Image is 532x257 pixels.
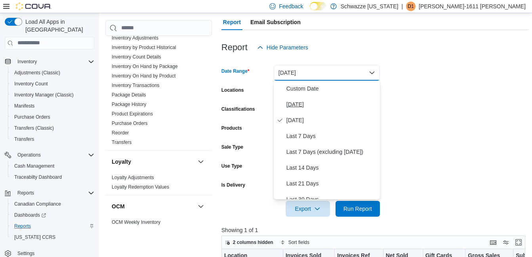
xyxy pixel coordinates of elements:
[233,239,273,246] span: 2 columns hidden
[17,152,41,158] span: Operations
[343,205,372,213] span: Run Report
[8,210,97,221] a: Dashboards
[11,101,38,111] a: Manifests
[112,35,158,40] a: Inventory Adjustments
[11,221,94,231] span: Reports
[11,79,51,89] a: Inventory Count
[14,114,50,120] span: Purchase Orders
[221,144,243,150] label: Sale Type
[11,90,94,100] span: Inventory Manager (Classic)
[11,221,34,231] a: Reports
[112,174,154,180] a: Loyalty Adjustments
[488,238,498,247] button: Keyboard shortcuts
[221,125,242,131] label: Products
[221,182,245,188] label: Is Delivery
[286,115,377,125] span: [DATE]
[11,199,64,209] a: Canadian Compliance
[14,57,40,66] button: Inventory
[221,226,528,234] p: Showing 1 of 1
[112,82,160,88] a: Inventory Transactions
[112,91,146,98] span: Package Details
[8,78,97,89] button: Inventory Count
[8,221,97,232] button: Reports
[514,238,523,247] button: Enter fullscreen
[112,120,148,126] span: Purchase Orders
[14,188,94,198] span: Reports
[14,150,44,160] button: Operations
[112,219,160,225] a: OCM Weekly Inventory
[105,33,212,150] div: Inventory
[8,134,97,145] button: Transfers
[223,14,241,30] span: Report
[11,161,94,171] span: Cash Management
[8,172,97,183] button: Traceabilty Dashboard
[11,199,94,209] span: Canadian Compliance
[274,65,380,81] button: [DATE]
[112,157,194,165] button: Loyalty
[11,232,94,242] span: Washington CCRS
[286,100,377,109] span: [DATE]
[401,2,403,11] p: |
[11,232,59,242] a: [US_STATE] CCRS
[254,40,311,55] button: Hide Parameters
[8,161,97,172] button: Cash Management
[14,223,31,229] span: Reports
[11,134,94,144] span: Transfers
[112,53,161,60] span: Inventory Count Details
[112,174,154,180] span: Loyalty Adjustments
[8,100,97,111] button: Manifests
[17,250,34,257] span: Settings
[112,92,146,97] a: Package Details
[112,72,175,79] span: Inventory On Hand by Product
[112,101,146,107] a: Package History
[11,68,94,77] span: Adjustments (Classic)
[112,54,161,59] a: Inventory Count Details
[11,172,94,182] span: Traceabilty Dashboard
[8,67,97,78] button: Adjustments (Classic)
[11,210,49,220] a: Dashboards
[11,161,57,171] a: Cash Management
[17,59,37,65] span: Inventory
[11,172,65,182] a: Traceabilty Dashboard
[310,2,326,10] input: Dark Mode
[14,103,34,109] span: Manifests
[112,129,129,136] span: Reorder
[250,14,301,30] span: Email Subscription
[112,130,129,135] a: Reorder
[14,70,60,76] span: Adjustments (Classic)
[286,147,377,157] span: Last 7 Days (excluding [DATE])
[290,201,325,217] span: Export
[221,68,250,74] label: Date Range
[11,68,63,77] a: Adjustments (Classic)
[14,57,94,66] span: Inventory
[14,234,55,240] span: [US_STATE] CCRS
[222,238,276,247] button: 2 columns hidden
[14,81,48,87] span: Inventory Count
[8,111,97,123] button: Purchase Orders
[286,201,330,217] button: Export
[14,163,54,169] span: Cash Management
[14,125,54,131] span: Transfers (Classic)
[288,239,309,246] span: Sort fields
[408,2,414,11] span: D1
[406,2,416,11] div: David-1611 Rivera
[16,2,51,10] img: Cova
[286,131,377,141] span: Last 7 Days
[2,187,97,198] button: Reports
[11,101,94,111] span: Manifests
[419,2,526,11] p: [PERSON_NAME]-1611 [PERSON_NAME]
[277,238,313,247] button: Sort fields
[286,179,377,188] span: Last 21 Days
[267,43,308,51] span: Hide Parameters
[112,44,176,50] a: Inventory by Product Historical
[279,2,303,10] span: Feedback
[11,123,57,133] a: Transfers (Classic)
[105,172,212,195] div: Loyalty
[17,190,34,196] span: Reports
[221,106,255,112] label: Classifications
[2,149,97,161] button: Operations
